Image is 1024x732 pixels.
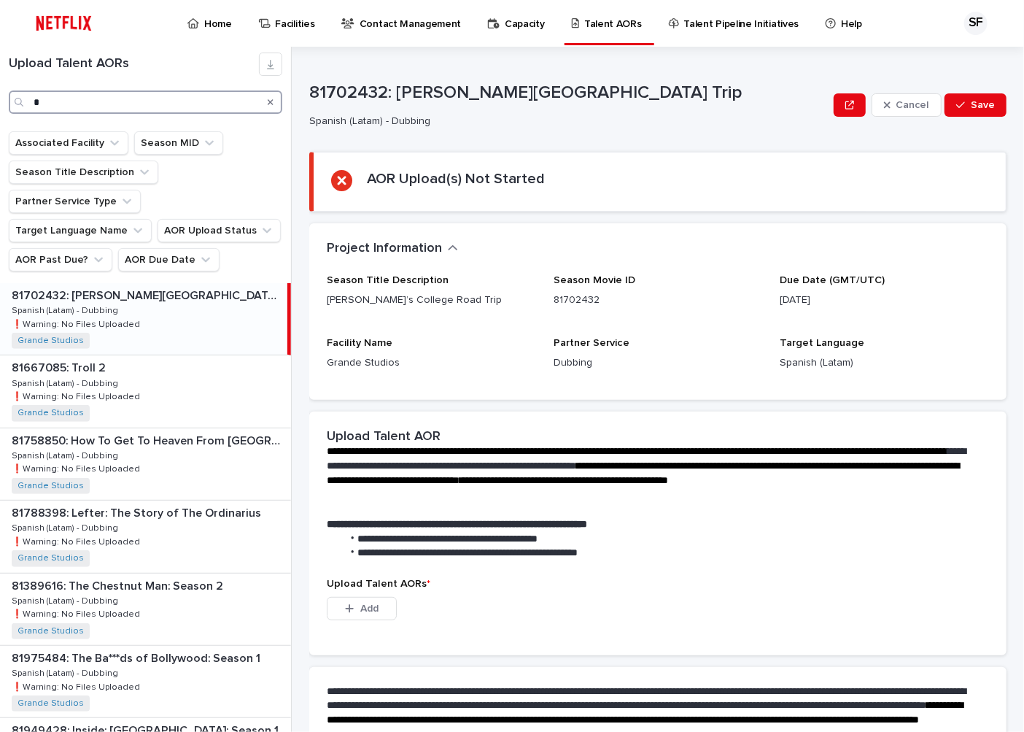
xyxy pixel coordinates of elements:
span: Due Date (GMT/UTC) [780,275,885,285]
button: Season Title Description [9,161,158,184]
button: Project Information [327,241,458,257]
p: Dubbing [554,355,763,371]
h1: Upload Talent AORs [9,56,259,72]
h2: AOR Upload(s) Not Started [367,170,545,188]
p: Grande Studios [327,355,536,371]
span: Upload Talent AORs [327,579,430,589]
p: 81975484: The Ba***ds of Bollywood: Season 1 [12,649,263,666]
img: ifQbXi3ZQGMSEF7WDB7W [29,9,98,38]
a: Grande Studios [18,481,84,491]
span: Partner Service [554,338,629,348]
a: Grande Studios [18,626,84,636]
span: Season Title Description [327,275,449,285]
p: Spanish (Latam) - Dubbing [12,303,121,316]
p: 81758850: How To Get To Heaven From Belfast: Season 1 [12,431,288,448]
span: Save [971,100,995,110]
h2: Upload Talent AOR [327,429,441,445]
p: Spanish (Latam) - Dubbing [12,448,121,461]
button: Save [945,93,1006,117]
p: ❗️Warning: No Files Uploaded [12,389,143,402]
p: Spanish (Latam) - Dubbing [12,593,121,606]
button: Associated Facility [9,131,128,155]
a: Grande Studios [18,553,84,563]
p: Spanish (Latam) - Dubbing [309,115,822,128]
button: AOR Past Due? [9,248,112,271]
p: 81667085: Troll 2 [12,358,109,375]
p: ❗️Warning: No Files Uploaded [12,606,143,620]
button: Season MID [134,131,223,155]
p: 81702432: [PERSON_NAME][GEOGRAPHIC_DATA] Trip [12,286,284,303]
button: AOR Due Date [118,248,220,271]
span: Add [360,604,379,614]
span: Cancel [896,100,929,110]
p: ❗️Warning: No Files Uploaded [12,534,143,547]
button: Target Language Name [9,219,152,242]
p: Spanish (Latam) - Dubbing [12,520,121,533]
p: ❗️Warning: No Files Uploaded [12,461,143,474]
p: Spanish (Latam) [780,355,989,371]
p: [PERSON_NAME]’s College Road Trip [327,293,536,308]
p: 81389616: The Chestnut Man: Season 2 [12,577,226,593]
p: ❗️Warning: No Files Uploaded [12,317,143,330]
p: Spanish (Latam) - Dubbing [12,376,121,389]
h2: Project Information [327,241,442,257]
p: [DATE] [780,293,989,308]
button: Cancel [872,93,942,117]
p: ❗️Warning: No Files Uploaded [12,679,143,693]
p: 81788398: Lefter: The Story of The Ordinarius [12,504,264,520]
div: SF [964,12,988,35]
p: 81702432 [554,293,763,308]
a: Grande Studios [18,336,84,346]
a: Grande Studios [18,408,84,418]
input: Search [9,90,282,114]
span: Facility Name [327,338,392,348]
button: Partner Service Type [9,190,141,213]
button: Add [327,597,397,620]
button: AOR Upload Status [158,219,281,242]
p: Spanish (Latam) - Dubbing [12,666,121,679]
span: Target Language [780,338,864,348]
a: Grande Studios [18,698,84,709]
span: Season Movie ID [554,275,635,285]
p: 81702432: [PERSON_NAME][GEOGRAPHIC_DATA] Trip [309,82,828,104]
